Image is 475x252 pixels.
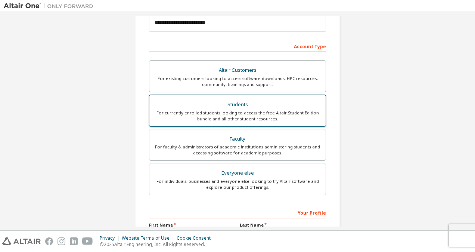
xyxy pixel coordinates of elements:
div: Your Profile [149,206,326,218]
div: Cookie Consent [177,235,215,241]
label: First Name [149,222,235,228]
img: linkedin.svg [70,237,78,245]
img: instagram.svg [58,237,65,245]
div: For faculty & administrators of academic institutions administering students and accessing softwa... [154,144,321,156]
div: For existing customers looking to access software downloads, HPC resources, community, trainings ... [154,76,321,87]
img: Altair One [4,2,97,10]
div: Faculty [154,134,321,144]
div: For individuals, businesses and everyone else looking to try Altair software and explore our prod... [154,178,321,190]
img: youtube.svg [82,237,93,245]
div: Altair Customers [154,65,321,76]
div: Students [154,99,321,110]
p: © 2025 Altair Engineering, Inc. All Rights Reserved. [100,241,215,248]
div: Account Type [149,40,326,52]
div: Everyone else [154,168,321,178]
img: altair_logo.svg [2,237,41,245]
label: Last Name [240,222,326,228]
div: Privacy [100,235,122,241]
div: For currently enrolled students looking to access the free Altair Student Edition bundle and all ... [154,110,321,122]
img: facebook.svg [45,237,53,245]
div: Website Terms of Use [122,235,177,241]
